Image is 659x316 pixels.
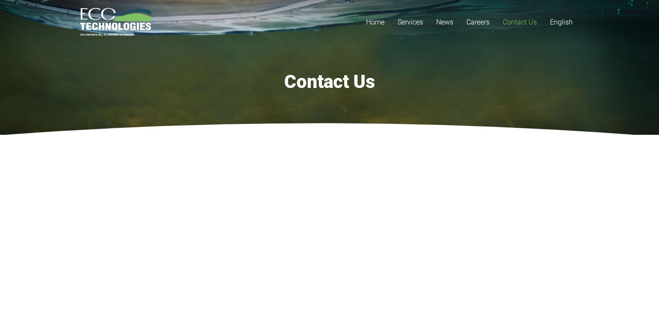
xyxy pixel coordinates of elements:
[466,18,490,26] span: Careers
[503,18,537,26] span: Contact Us
[80,71,579,93] h1: Contact Us
[366,18,384,26] span: Home
[436,18,453,26] span: News
[398,18,423,26] span: Services
[80,8,152,36] a: logo_EcoTech_ASDR_RGB
[550,18,573,26] span: English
